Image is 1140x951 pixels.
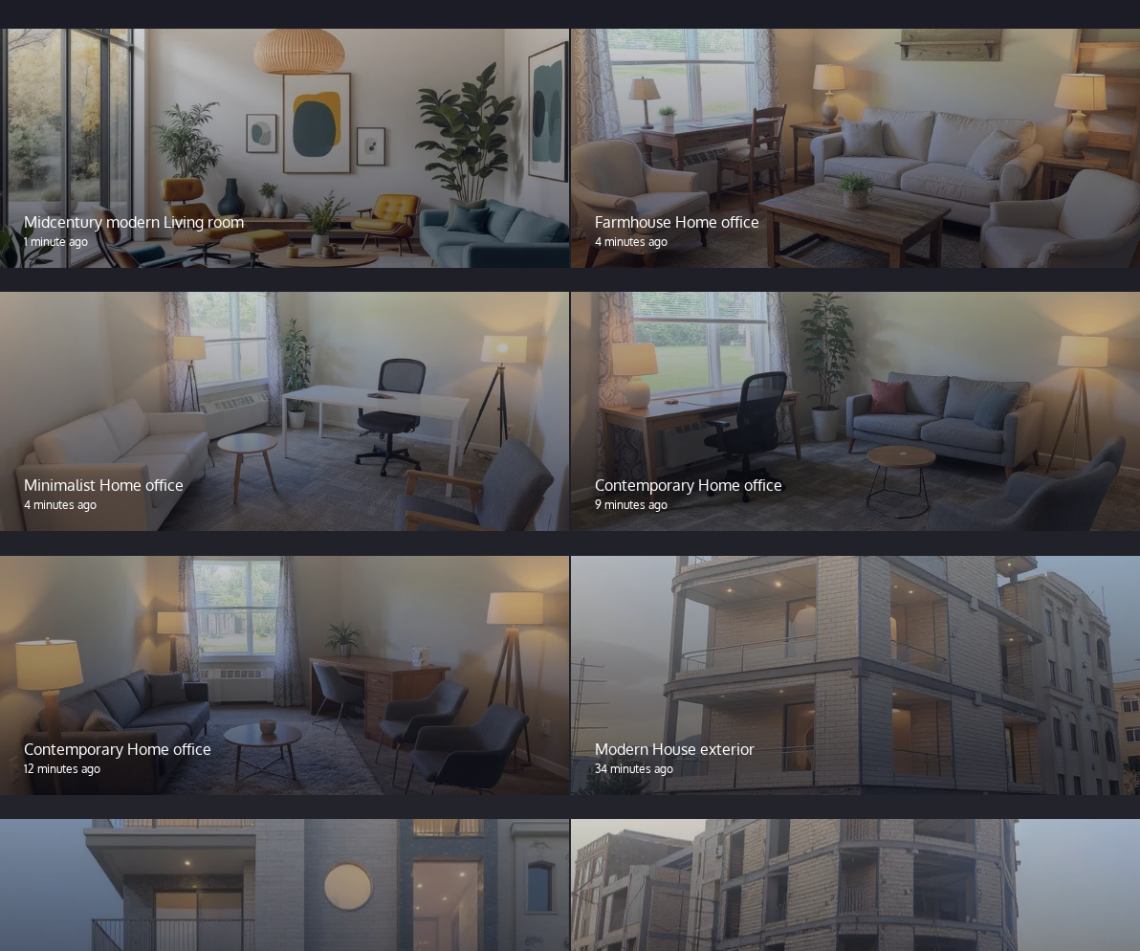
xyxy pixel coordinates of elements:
[595,497,1116,514] p: 9 minutes ago
[24,497,545,514] p: 4 minutes ago
[24,474,545,497] p: Minimalist Home office
[24,761,545,778] p: 12 minutes ago
[24,210,545,233] p: Midcentury modern Living room
[595,210,1116,233] p: Farmhouse Home office
[595,474,1116,497] p: Contemporary Home office
[24,233,545,251] p: 1 minute ago
[595,233,1116,251] p: 4 minutes ago
[595,761,1116,778] p: 34 minutes ago
[24,738,545,761] p: Contemporary Home office
[595,738,1116,761] p: Modern House exterior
